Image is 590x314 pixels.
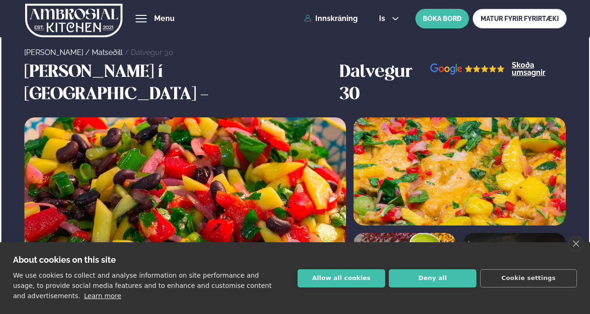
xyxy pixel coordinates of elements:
h3: Dalvegur 30 [339,61,430,106]
button: Cookie settings [480,269,577,287]
a: MATUR FYRIR FYRIRTÆKI [473,9,567,28]
a: Matseðill [92,48,122,57]
a: Dalvegur 30 [131,48,173,57]
button: is [372,15,407,22]
img: image alt [353,117,565,225]
strong: About cookies on this site [13,255,116,265]
a: Learn more [84,292,122,300]
img: image alt [430,63,505,75]
button: hamburger [136,13,147,24]
img: logo [25,1,122,40]
p: We use cookies to collect and analyse information on site performance and usage, to provide socia... [13,272,271,300]
a: [PERSON_NAME] [24,48,83,57]
a: close [568,236,583,252]
a: Skoða umsagnir [512,61,566,76]
button: Allow all cookies [298,269,385,287]
span: / [85,48,92,57]
button: BÓKA BORÐ [415,9,469,28]
span: / [124,48,131,57]
h3: [PERSON_NAME] í [GEOGRAPHIC_DATA] - [24,61,335,106]
button: Deny all [389,269,476,287]
span: is [379,15,388,22]
a: Innskráning [304,14,358,23]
